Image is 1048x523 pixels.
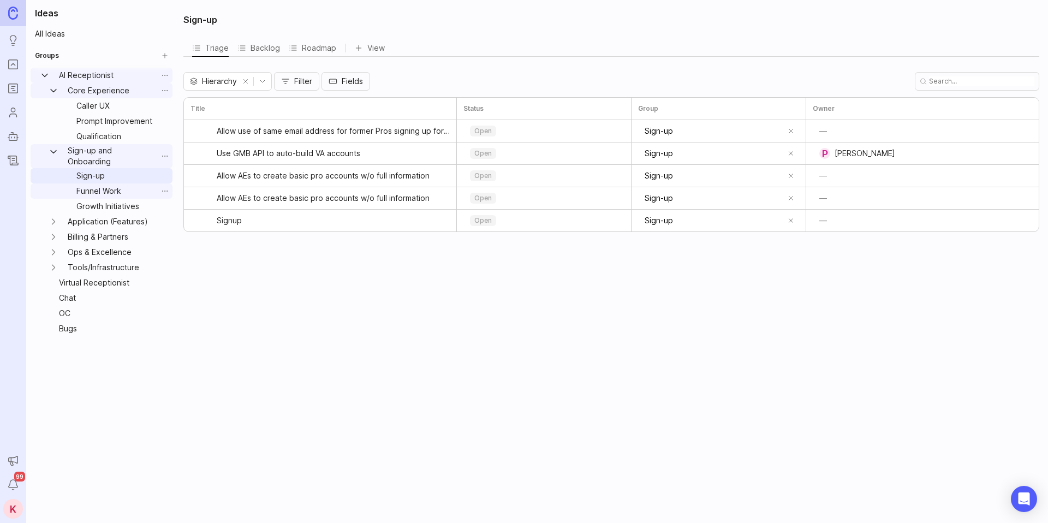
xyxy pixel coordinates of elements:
div: toggle menu [638,211,799,230]
h3: Status [463,104,484,113]
button: Backlog [237,39,280,56]
a: Ideas [3,31,23,50]
span: Hierarchy [202,75,237,87]
h2: Groups [35,51,59,60]
a: Users [3,103,23,122]
span: Allow AEs to create basic pro accounts w/o full information [217,193,430,204]
div: Roadmap [289,40,336,56]
div: Triage [192,40,229,56]
button: Notifications [3,475,23,495]
p: open [474,216,492,225]
div: Open Intercom Messenger [1011,486,1037,512]
a: Application (Features) [63,214,157,229]
button: AI Receptionist expand [35,68,55,83]
h2: Sign-up [183,13,217,26]
a: Allow use of same email address for former Pros signing up for AIR [217,120,450,142]
span: 99 [14,472,25,482]
a: Virtual Receptionist [55,275,157,290]
a: Allow AEs to create basic pro accounts w/o full information [217,165,450,187]
button: K [3,499,23,519]
div: toggle menu [183,72,272,91]
a: Sign-up [72,168,157,183]
p: open [474,149,492,158]
p: open [474,171,492,180]
span: Fields [342,76,363,87]
button: remove selection [238,74,253,89]
button: Sign-up and Onboarding expand [44,144,63,168]
button: Triage [192,39,229,56]
h3: Group [638,104,658,113]
button: — [813,191,833,206]
a: Qualification [72,129,157,144]
span: — [819,170,827,181]
button: — [813,213,833,228]
a: Growth Initiatives [72,199,157,214]
a: Signup [217,210,450,231]
div: toggle menu [638,122,799,140]
span: [PERSON_NAME] [835,148,895,159]
button: Roadmap [289,39,336,56]
div: toggle menu [638,189,799,207]
span: Use GMB API to auto-build VA accounts [217,148,360,159]
p: open [474,127,492,135]
h3: Owner [813,104,835,113]
span: Allow AEs to create basic pro accounts w/o full information [217,170,430,181]
input: Search... [929,76,1034,86]
button: remove selection [783,146,799,161]
button: Group settings [157,144,172,168]
a: Portal [3,55,23,74]
a: Billing & Partners [63,229,157,245]
button: Fields [321,72,370,91]
button: Tools/Infrastructure expand [44,260,63,275]
a: Funnel Work [72,183,157,199]
button: Billing & Partners expand [44,229,63,245]
button: View [354,40,385,56]
a: Tools/Infrastructure [63,260,157,275]
button: — [813,123,833,139]
div: toggle menu [638,167,799,185]
span: — [819,215,827,226]
button: remove selection [783,191,799,206]
button: Group settings [157,83,172,98]
div: toggle menu [638,144,799,163]
span: Signup [217,215,242,226]
a: Ops & Excellence [63,245,157,260]
input: Sign-up [645,125,782,137]
a: Sign-up and Onboarding [63,144,157,168]
button: Application (Features) expand [44,214,63,229]
span: Allow use of same email address for former Pros signing up for AIR [217,126,450,136]
a: AI Receptionist [55,68,157,83]
a: Core Experience [63,83,157,98]
div: toggle menu [463,122,624,140]
input: Sign-up [645,215,782,227]
a: All Ideas [31,26,172,41]
span: Filter [294,76,312,87]
a: Caller UX [72,98,157,114]
a: Roadmaps [3,79,23,98]
input: Sign-up [645,147,782,159]
h3: Title [190,104,205,113]
div: toggle menu [463,189,624,207]
button: Filter [274,72,319,91]
button: P[PERSON_NAME] [813,146,902,161]
button: Group settings [157,68,172,83]
input: Sign-up [645,170,782,182]
a: Changelog [3,151,23,170]
span: — [819,193,827,204]
img: Canny Home [8,7,18,19]
button: Ops & Excellence expand [44,245,63,260]
div: Backlog [237,40,280,56]
a: Prompt Improvement [72,114,157,129]
h1: Ideas [31,7,172,20]
button: — [813,168,833,183]
button: Create Group [157,48,172,63]
a: OC [55,306,157,321]
button: remove selection [783,123,799,139]
div: toggle menu [463,167,624,185]
div: P [819,148,830,159]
